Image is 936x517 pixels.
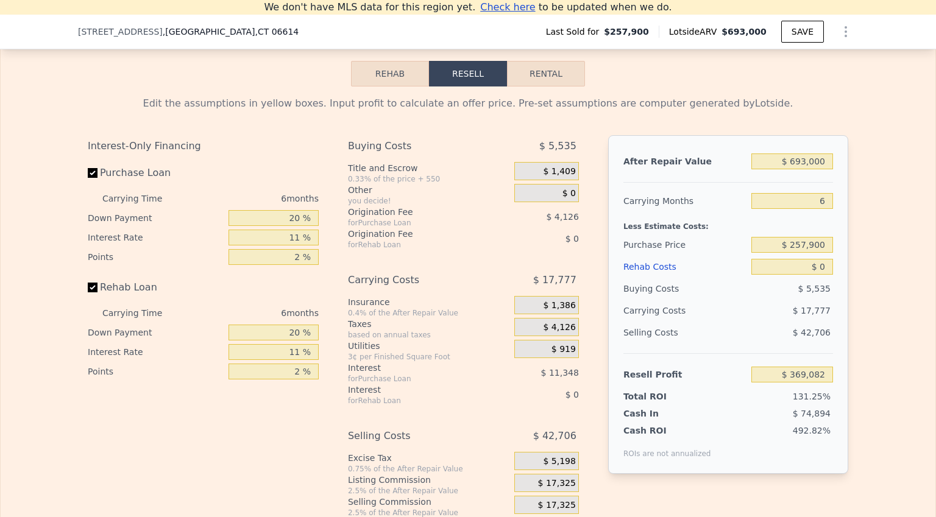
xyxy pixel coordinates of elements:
[793,306,831,315] span: $ 17,777
[88,362,224,381] div: Points
[623,390,700,403] div: Total ROI
[348,474,509,486] div: Listing Commission
[348,218,484,228] div: for Purchase Loan
[348,486,509,496] div: 2.5% of the After Repair Value
[348,384,484,396] div: Interest
[102,189,182,208] div: Carrying Time
[88,208,224,228] div: Down Payment
[163,26,299,38] span: , [GEOGRAPHIC_DATA]
[538,500,576,511] span: $ 17,325
[348,228,484,240] div: Origination Fee
[623,212,833,234] div: Less Estimate Costs:
[348,206,484,218] div: Origination Fee
[543,300,575,311] span: $ 1,386
[348,135,484,157] div: Buying Costs
[348,330,509,340] div: based on annual taxes
[539,135,576,157] span: $ 5,535
[88,135,319,157] div: Interest-Only Financing
[834,19,858,44] button: Show Options
[348,340,509,352] div: Utilities
[623,234,746,256] div: Purchase Price
[623,300,700,322] div: Carrying Costs
[348,240,484,250] div: for Rehab Loan
[348,296,509,308] div: Insurance
[88,228,224,247] div: Interest Rate
[543,166,575,177] span: $ 1,409
[546,26,604,38] span: Last Sold for
[429,61,507,86] button: Resell
[551,344,576,355] span: $ 919
[348,352,509,362] div: 3¢ per Finished Square Foot
[348,196,509,206] div: you decide!
[623,437,711,459] div: ROIs are not annualized
[546,212,578,222] span: $ 4,126
[533,425,576,447] span: $ 42,706
[543,456,575,467] span: $ 5,198
[88,342,224,362] div: Interest Rate
[88,162,224,184] label: Purchase Loan
[623,364,746,385] div: Resell Profit
[348,464,509,474] div: 0.75% of the After Repair Value
[793,392,831,401] span: 131.25%
[793,426,831,435] span: 492.82%
[348,396,484,406] div: for Rehab Loan
[88,283,97,292] input: Rehab Loan
[255,27,299,37] span: , CT 06614
[565,234,579,244] span: $ 0
[88,323,224,342] div: Down Payment
[348,425,484,447] div: Selling Costs
[78,26,163,38] span: [STREET_ADDRESS]
[793,409,831,418] span: $ 74,894
[348,162,509,174] div: Title and Escrow
[102,303,182,323] div: Carrying Time
[348,184,509,196] div: Other
[623,424,711,437] div: Cash ROI
[348,452,509,464] div: Excise Tax
[88,168,97,178] input: Purchase Loan
[623,190,746,212] div: Carrying Months
[507,61,585,86] button: Rental
[781,21,824,43] button: SAVE
[186,189,319,208] div: 6 months
[348,174,509,184] div: 0.33% of the price + 550
[793,328,831,337] span: $ 42,706
[348,318,509,330] div: Taxes
[538,478,576,489] span: $ 17,325
[351,61,429,86] button: Rehab
[562,188,576,199] span: $ 0
[669,26,721,38] span: Lotside ARV
[88,276,224,298] label: Rehab Loan
[348,374,484,384] div: for Purchase Loan
[348,308,509,318] div: 0.4% of the After Repair Value
[348,269,484,291] div: Carrying Costs
[604,26,649,38] span: $257,900
[186,303,319,323] div: 6 months
[88,96,848,111] div: Edit the assumptions in yellow boxes. Input profit to calculate an offer price. Pre-set assumptio...
[623,322,746,343] div: Selling Costs
[480,1,535,13] span: Check here
[88,247,224,267] div: Points
[543,322,575,333] span: $ 4,126
[541,368,579,378] span: $ 11,348
[348,362,484,374] div: Interest
[721,27,767,37] span: $693,000
[623,278,746,300] div: Buying Costs
[565,390,579,399] span: $ 0
[533,269,576,291] span: $ 17,777
[623,150,746,172] div: After Repair Value
[623,256,746,278] div: Rehab Costs
[623,407,700,420] div: Cash In
[348,496,509,508] div: Selling Commission
[798,284,831,294] span: $ 5,535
